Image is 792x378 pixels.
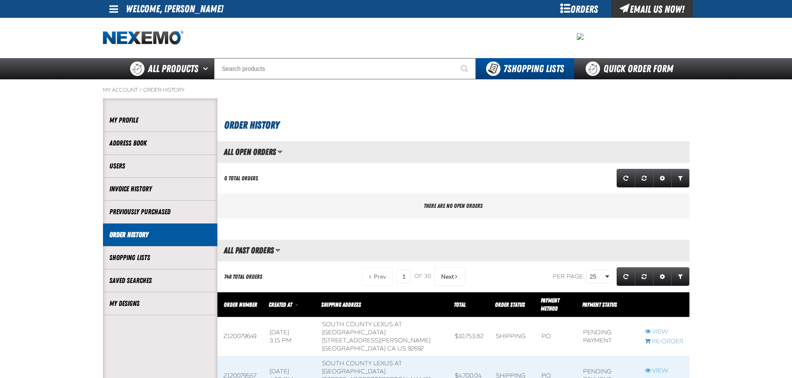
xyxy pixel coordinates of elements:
td: [DATE] 3:15 PM [264,317,317,356]
a: Shopping Lists [109,253,211,263]
span: US [397,345,406,352]
span: / [139,87,142,93]
a: Refresh grid action [617,267,635,286]
td: Pending payment [577,317,639,356]
a: My Profile [109,115,211,125]
a: Invoice History [109,184,211,194]
span: Shipping Address [321,301,361,308]
a: Users [109,161,211,171]
span: [GEOGRAPHIC_DATA] [322,345,386,352]
a: View Z120079557 order [645,367,684,375]
span: Shopping Lists [503,63,564,75]
a: Expand or Collapse Grid Settings [653,267,672,286]
span: [STREET_ADDRESS][PERSON_NAME] [322,337,431,344]
nav: Breadcrumbs [103,87,689,93]
td: $10,753.82 [449,317,490,356]
span: All Products [148,61,198,76]
button: Start Searching [455,58,476,79]
h2: All Open Orders [217,147,276,157]
img: fc2cee1a5a0068665dcafeeff0455850.jpeg [577,33,584,40]
a: My Designs [109,299,211,308]
span: Next Page [441,273,454,280]
h2: All Past Orders [217,246,274,255]
button: Open All Products pages [200,58,214,79]
a: Reset grid action [635,169,653,188]
a: Order History [109,230,211,240]
a: Address Book [109,138,211,148]
a: Order Number [224,301,257,308]
button: Manage grid views. Current view is All Past Orders [275,243,281,258]
a: My Account [103,87,138,93]
span: South County Lexus at [GEOGRAPHIC_DATA] [322,321,402,336]
a: Order History [143,87,184,93]
a: Expand or Collapse Grid Settings [653,169,672,188]
td: P.O. [536,317,577,356]
a: Created At [269,301,293,308]
a: Reset grid action [635,267,653,286]
a: Re-Order Z120079649 order [645,338,684,346]
input: Search [214,58,476,79]
button: You have 7 Shopping Lists. Open to view details [476,58,574,79]
span: Order History [224,119,279,131]
span: 25 [590,272,603,281]
a: Saved Searches [109,276,211,286]
span: Payment Status [582,301,617,308]
td: Z120079649 [217,317,264,356]
a: View Z120079649 order [645,328,684,336]
button: Next Page [434,267,465,286]
span: South County Lexus at [GEOGRAPHIC_DATA] [322,360,402,375]
div: 0 Total Orders [224,174,258,182]
a: Quick Order Form [574,58,689,79]
img: Nexemo logo [103,31,183,45]
span: Payment Method [541,297,559,312]
span: Per page: [553,273,585,280]
a: Order Status [495,301,525,308]
bdo: 92692 [408,345,424,352]
span: CA [387,345,396,352]
button: Manage grid views. Current view is All Open Orders [277,145,283,159]
a: Total [454,301,466,308]
a: Previously Purchased [109,207,211,217]
span: Created At [269,301,292,308]
strong: 7 [503,63,507,75]
td: Shipping [490,317,536,356]
span: of 30 [414,273,431,280]
a: Expand or Collapse Grid Filters [671,267,689,286]
a: Home [103,31,183,45]
input: Current page number [396,270,411,283]
a: Expand or Collapse Grid Filters [671,169,689,188]
div: 748 Total Orders [224,273,262,281]
span: There are no open orders [424,202,483,209]
th: Row actions [639,292,689,317]
a: Refresh grid action [617,169,635,188]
